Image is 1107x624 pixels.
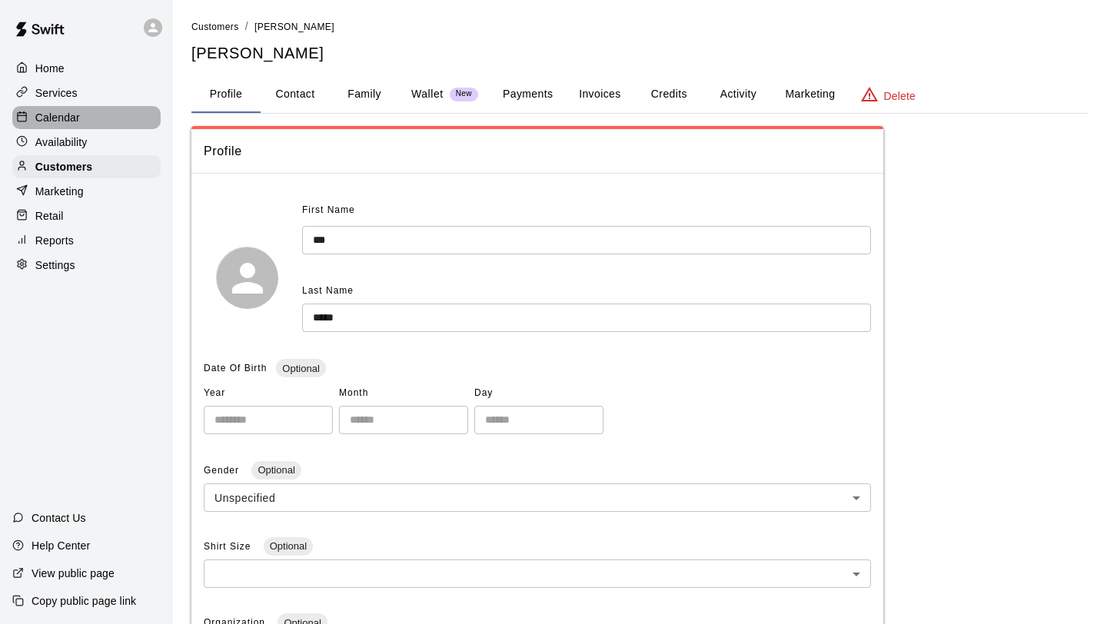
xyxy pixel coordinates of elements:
[35,184,84,199] p: Marketing
[12,155,161,178] a: Customers
[191,76,261,113] button: Profile
[35,134,88,150] p: Availability
[302,285,354,296] span: Last Name
[565,76,634,113] button: Invoices
[191,22,239,32] span: Customers
[35,257,75,273] p: Settings
[191,76,1089,113] div: basic tabs example
[411,86,444,102] p: Wallet
[703,76,773,113] button: Activity
[35,233,74,248] p: Reports
[12,180,161,203] a: Marketing
[12,57,161,80] a: Home
[204,141,871,161] span: Profile
[261,76,330,113] button: Contact
[12,106,161,129] a: Calendar
[245,18,248,35] li: /
[474,381,603,406] span: Day
[884,88,916,104] p: Delete
[204,465,242,476] span: Gender
[330,76,399,113] button: Family
[634,76,703,113] button: Credits
[32,538,90,553] p: Help Center
[35,85,78,101] p: Services
[32,566,115,581] p: View public page
[35,61,65,76] p: Home
[32,593,136,609] p: Copy public page link
[191,20,239,32] a: Customers
[450,89,478,99] span: New
[35,208,64,224] p: Retail
[204,381,333,406] span: Year
[773,76,847,113] button: Marketing
[264,540,313,552] span: Optional
[35,159,92,174] p: Customers
[12,229,161,252] a: Reports
[254,22,334,32] span: [PERSON_NAME]
[251,464,301,476] span: Optional
[204,541,254,552] span: Shirt Size
[191,18,1089,35] nav: breadcrumb
[12,81,161,105] a: Services
[12,131,161,154] a: Availability
[276,363,325,374] span: Optional
[12,204,161,227] a: Retail
[12,254,161,277] a: Settings
[32,510,86,526] p: Contact Us
[191,43,1089,64] h5: [PERSON_NAME]
[302,198,355,223] span: First Name
[35,110,80,125] p: Calendar
[204,483,871,512] div: Unspecified
[204,363,267,373] span: Date Of Birth
[490,76,565,113] button: Payments
[339,381,468,406] span: Month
